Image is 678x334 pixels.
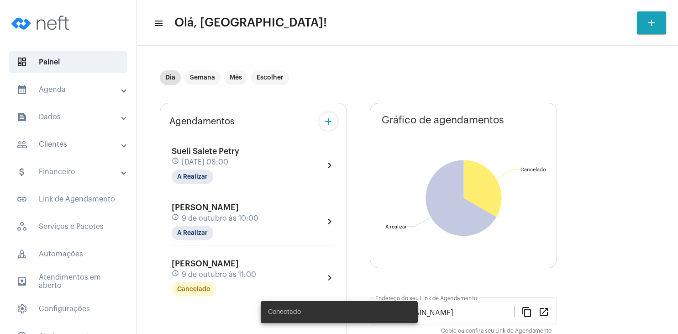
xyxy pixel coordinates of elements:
mat-icon: open_in_new [538,306,549,317]
mat-chip: A Realizar [172,170,213,184]
mat-icon: sidenav icon [16,111,27,122]
mat-icon: content_copy [521,306,532,317]
mat-chip: Dia [160,70,181,85]
span: Olá, [GEOGRAPHIC_DATA]! [174,16,327,30]
mat-icon: sidenav icon [16,276,27,287]
mat-panel-title: Clientes [16,139,122,150]
mat-expansion-panel-header: sidenav iconClientes [5,133,137,155]
input: Link [375,309,514,317]
span: [PERSON_NAME] [172,203,239,212]
mat-icon: add [323,116,334,127]
mat-icon: sidenav icon [16,139,27,150]
span: Agendamentos [169,117,235,127]
span: Automações [9,243,127,265]
mat-icon: chevron_right [324,160,335,171]
span: sidenav icon [16,249,27,260]
mat-icon: schedule [172,213,180,223]
span: sidenav icon [16,57,27,68]
span: Gráfico de agendamentos [382,115,504,126]
img: logo-neft-novo-2.png [7,5,76,41]
mat-icon: sidenav icon [153,18,163,29]
mat-icon: add [646,17,657,28]
mat-icon: schedule [172,157,180,167]
mat-panel-title: Dados [16,111,122,122]
span: Painel [9,51,127,73]
span: Sueli Salete Petry [172,147,239,155]
mat-chip: Semana [184,70,221,85]
span: Atendimentos em aberto [9,270,127,292]
span: 9 de outubro às 10:00 [182,214,258,223]
mat-expansion-panel-header: sidenav iconFinanceiro [5,161,137,183]
mat-expansion-panel-header: sidenav iconAgenda [5,79,137,101]
mat-icon: sidenav icon [16,84,27,95]
mat-icon: chevron_right [324,272,335,283]
mat-icon: chevron_right [324,216,335,227]
span: [PERSON_NAME] [172,260,239,268]
span: 9 de outubro às 11:00 [182,270,256,279]
span: Conectado [268,307,301,317]
mat-chip: Escolher [251,70,289,85]
span: [DATE] 08:00 [182,158,228,166]
span: Configurações [9,298,127,320]
mat-chip: Mês [224,70,247,85]
text: Cancelado [520,167,546,172]
mat-panel-title: Financeiro [16,166,122,177]
span: Serviços e Pacotes [9,216,127,238]
span: Link de Agendamento [9,188,127,210]
mat-icon: sidenav icon [16,194,27,205]
mat-chip: A Realizar [172,226,213,240]
mat-icon: sidenav icon [16,166,27,177]
mat-chip: Cancelado [172,282,216,297]
mat-panel-title: Agenda [16,84,122,95]
text: A realizar [385,224,407,229]
span: sidenav icon [16,221,27,232]
mat-icon: schedule [172,270,180,280]
mat-expansion-panel-header: sidenav iconDados [5,106,137,128]
span: sidenav icon [16,303,27,314]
